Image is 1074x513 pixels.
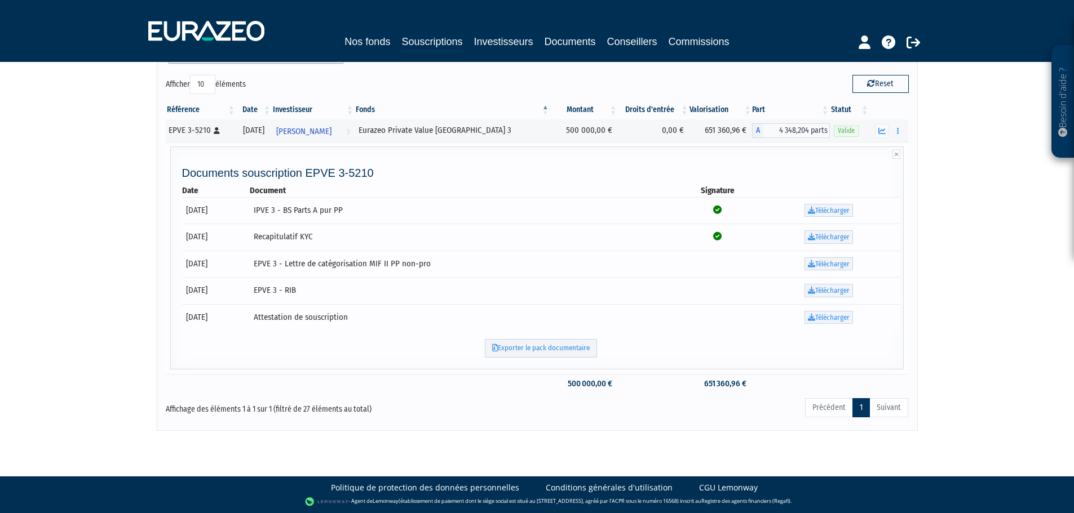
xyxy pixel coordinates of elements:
[485,339,597,358] a: Exporter le pack documentaire
[182,277,250,304] td: [DATE]
[373,498,399,505] a: Lemonway
[250,224,678,251] td: Recapitulatif KYC
[272,119,355,142] a: [PERSON_NAME]
[618,119,689,142] td: 0,00 €
[250,197,678,224] td: IPVE 3 - BS Parts A pur PP
[250,251,678,278] td: EPVE 3 - Lettre de catégorisation MIF II PP non-pro
[214,127,220,134] i: [Français] Personne physique
[546,482,673,493] a: Conditions générales d'utilisation
[182,167,901,179] h4: Documents souscription EPVE 3-5210
[331,482,519,493] a: Politique de protection des données personnelles
[401,34,462,51] a: Souscriptions
[763,123,829,138] span: 4 348,204 parts
[699,482,758,493] a: CGU Lemonway
[805,230,853,244] a: Télécharger
[550,119,618,142] td: 500 000,00 €
[240,124,268,136] div: [DATE]
[11,496,1063,507] div: - Agent de (établissement de paiement dont le siège social est situé au [STREET_ADDRESS], agréé p...
[852,75,909,93] button: Reset
[752,123,763,138] span: A
[182,251,250,278] td: [DATE]
[701,498,790,505] a: Registre des agents financiers (Regafi)
[305,496,348,507] img: logo-lemonway.png
[272,100,355,119] th: Investisseur: activer pour trier la colonne par ordre croissant
[690,100,753,119] th: Valorisation: activer pour trier la colonne par ordre croissant
[852,398,870,417] a: 1
[830,100,870,119] th: Statut : activer pour trier la colonne par ordre croissant
[752,123,829,138] div: A - Eurazeo Private Value Europe 3
[690,374,753,394] td: 651 360,96 €
[250,185,678,197] th: Document
[166,75,246,94] label: Afficher éléments
[169,124,232,136] div: EPVE 3-5210
[148,21,264,41] img: 1732889491-logotype_eurazeo_blanc_rvb.png
[834,126,859,136] span: Valide
[250,277,678,304] td: EPVE 3 - RIB
[182,197,250,224] td: [DATE]
[166,100,236,119] th: Référence : activer pour trier la colonne par ordre croissant
[805,257,853,271] a: Télécharger
[805,311,853,324] a: Télécharger
[1057,51,1069,153] p: Besoin d'aide ?
[805,284,853,297] a: Télécharger
[550,100,618,119] th: Montant: activer pour trier la colonne par ordre croissant
[359,124,546,136] div: Eurazeo Private Value [GEOGRAPHIC_DATA] 3
[690,119,753,142] td: 651 360,96 €
[752,100,829,119] th: Part: activer pour trier la colonne par ordre croissant
[344,34,390,50] a: Nos fonds
[190,75,215,94] select: Afficheréléments
[618,100,689,119] th: Droits d'entrée: activer pour trier la colonne par ordre croissant
[805,204,853,217] a: Télécharger
[550,374,618,394] td: 500 000,00 €
[250,304,678,331] td: Attestation de souscription
[355,100,550,119] th: Fonds: activer pour trier la colonne par ordre d&eacute;croissant
[669,34,730,50] a: Commissions
[166,397,466,415] div: Affichage des éléments 1 à 1 sur 1 (filtré de 27 éléments au total)
[346,121,350,142] i: Voir l'investisseur
[678,185,757,197] th: Signature
[182,185,250,197] th: Date
[607,34,657,50] a: Conseillers
[545,34,596,50] a: Documents
[276,121,332,142] span: [PERSON_NAME]
[182,224,250,251] td: [DATE]
[474,34,533,50] a: Investisseurs
[236,100,272,119] th: Date: activer pour trier la colonne par ordre croissant
[182,304,250,331] td: [DATE]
